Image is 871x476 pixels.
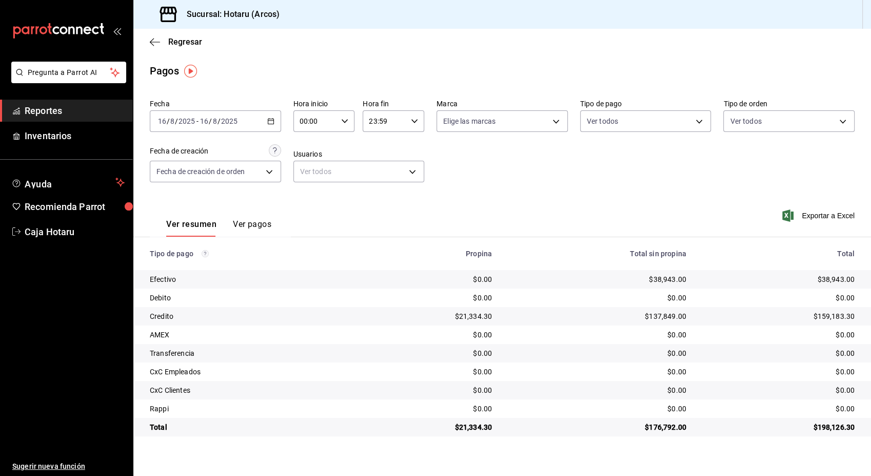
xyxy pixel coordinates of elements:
[784,210,855,222] button: Exportar a Excel
[212,117,217,125] input: --
[293,161,425,182] div: Ver todos
[150,385,349,395] div: CxC Clientes
[178,117,195,125] input: ----
[365,348,492,358] div: $0.00
[150,404,349,414] div: Rappi
[365,330,492,340] div: $0.00
[150,348,349,358] div: Transferencia
[365,422,492,432] div: $21,334.30
[166,219,216,237] button: Ver resumen
[508,404,686,414] div: $0.00
[703,422,855,432] div: $198,126.30
[508,293,686,303] div: $0.00
[703,404,855,414] div: $0.00
[221,117,238,125] input: ----
[150,146,208,157] div: Fecha de creación
[437,100,568,107] label: Marca
[157,117,167,125] input: --
[150,63,179,79] div: Pagos
[156,166,245,177] span: Fecha de creación de orden
[365,274,492,284] div: $0.00
[508,385,686,395] div: $0.00
[703,330,855,340] div: $0.00
[723,100,855,107] label: Tipo de orden
[25,225,125,239] span: Caja Hotaru
[508,348,686,358] div: $0.00
[365,367,492,377] div: $0.00
[150,274,349,284] div: Efectivo
[365,385,492,395] div: $0.00
[365,250,492,258] div: Propina
[11,62,126,83] button: Pregunta a Parrot AI
[25,104,125,118] span: Reportes
[150,100,281,107] label: Fecha
[233,219,271,237] button: Ver pagos
[508,367,686,377] div: $0.00
[12,461,125,472] span: Sugerir nueva función
[703,311,855,321] div: $159,183.30
[508,250,686,258] div: Total sin propina
[150,293,349,303] div: Debito
[703,250,855,258] div: Total
[179,8,280,21] h3: Sucursal: Hotaru (Arcos)
[168,37,202,47] span: Regresar
[202,250,209,257] svg: Los pagos realizados con Pay y otras terminales son montos brutos.
[293,100,355,107] label: Hora inicio
[25,200,125,214] span: Recomienda Parrot
[508,330,686,340] div: $0.00
[587,116,618,126] span: Ver todos
[703,348,855,358] div: $0.00
[293,150,425,158] label: Usuarios
[217,117,221,125] span: /
[703,293,855,303] div: $0.00
[25,129,125,143] span: Inventarios
[28,67,110,78] span: Pregunta a Parrot AI
[150,311,349,321] div: Credito
[150,37,202,47] button: Regresar
[25,176,111,188] span: Ayuda
[703,367,855,377] div: $0.00
[150,367,349,377] div: CxC Empleados
[170,117,175,125] input: --
[166,219,271,237] div: navigation tabs
[365,311,492,321] div: $21,334.30
[150,250,349,258] div: Tipo de pago
[508,311,686,321] div: $137,849.00
[200,117,209,125] input: --
[209,117,212,125] span: /
[508,422,686,432] div: $176,792.00
[150,330,349,340] div: AMEX
[175,117,178,125] span: /
[150,422,349,432] div: Total
[508,274,686,284] div: $38,943.00
[443,116,496,126] span: Elige las marcas
[580,100,711,107] label: Tipo de pago
[365,404,492,414] div: $0.00
[196,117,199,125] span: -
[363,100,424,107] label: Hora fin
[7,74,126,85] a: Pregunta a Parrot AI
[184,65,197,78] img: Tooltip marker
[167,117,170,125] span: /
[113,27,121,35] button: open_drawer_menu
[730,116,761,126] span: Ver todos
[365,293,492,303] div: $0.00
[703,274,855,284] div: $38,943.00
[703,385,855,395] div: $0.00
